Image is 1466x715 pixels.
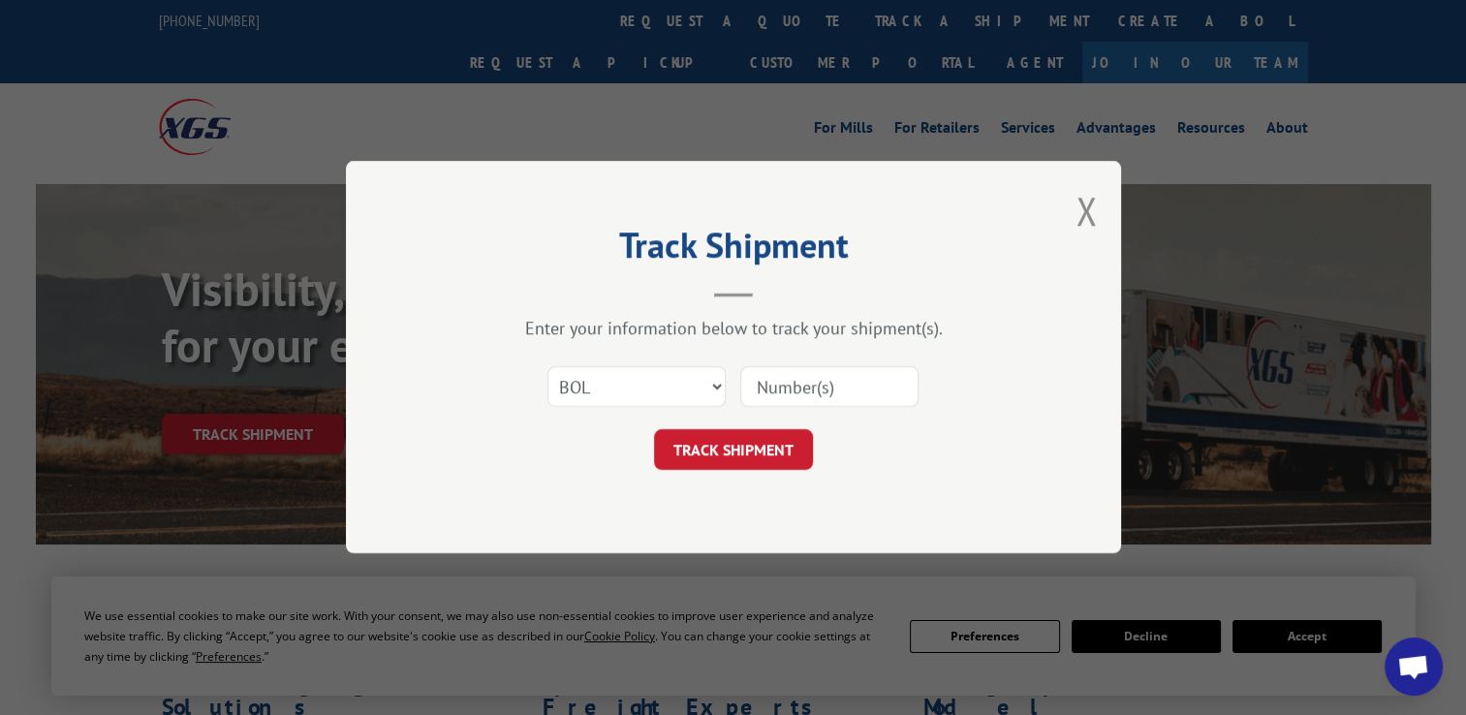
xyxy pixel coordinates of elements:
[443,318,1024,340] div: Enter your information below to track your shipment(s).
[1076,185,1097,236] button: Close modal
[654,430,813,471] button: TRACK SHIPMENT
[740,367,919,408] input: Number(s)
[443,232,1024,268] h2: Track Shipment
[1385,637,1443,696] a: Open chat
